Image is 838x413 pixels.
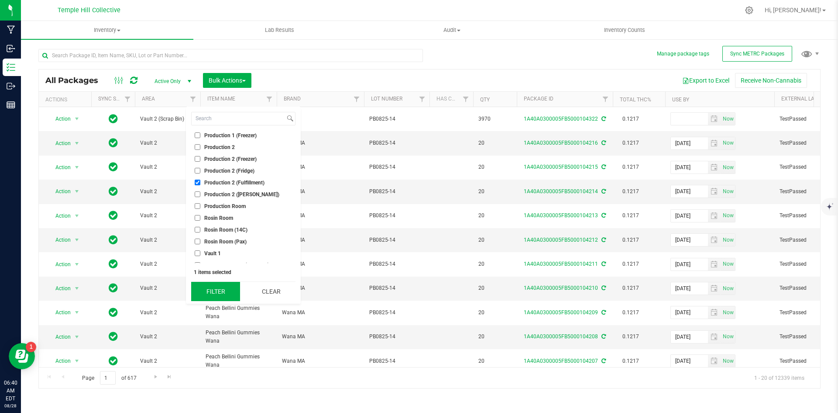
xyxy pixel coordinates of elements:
span: select [72,306,82,319]
a: Filter [120,92,135,107]
span: Set Current date [721,282,735,295]
span: Set Current date [721,137,735,149]
input: Production 2 (Fridge) [195,168,200,174]
span: PB0825-14 [369,333,424,341]
span: select [721,258,735,271]
span: 1 - 20 of 12339 items [747,371,811,384]
a: Inventory [21,21,193,39]
input: Search Package ID, Item Name, SKU, Lot or Part Number... [38,49,423,62]
span: 0.1217 [618,137,643,149]
input: Rosin Room (Pax) [195,239,200,244]
a: Item Name [207,96,235,102]
span: 20 [478,260,512,268]
span: In Sync [109,137,118,149]
span: In Sync [109,113,118,125]
span: select [708,161,721,174]
span: 0.1217 [618,355,643,368]
input: Production Room [195,203,200,209]
button: Filter [191,282,240,301]
input: Production 2 ([PERSON_NAME]) [195,191,200,197]
input: Vault 1 (14 Counties Material) [195,262,200,268]
span: Action [48,161,71,174]
span: Audit [366,26,538,34]
span: select [721,161,735,174]
iframe: Resource center [9,343,35,369]
a: 1A40A0300005FB5000104215 [524,164,598,170]
span: 0.1217 [618,185,643,198]
button: Manage package tags [657,50,709,58]
span: 20 [478,212,512,220]
span: select [708,113,721,125]
span: select [721,137,735,149]
span: 0.1217 [618,306,643,319]
a: Filter [459,92,473,107]
span: select [708,185,721,198]
span: Production Room [204,204,246,209]
span: Production 2 (Freezer) [204,156,257,162]
span: In Sync [109,161,118,173]
button: Receive Non-Cannabis [735,73,807,88]
span: 0.1217 [618,282,643,295]
a: Area [142,96,155,102]
span: PB0825-14 [369,260,424,268]
span: Production 2 [204,145,235,150]
span: Set Current date [721,306,735,319]
span: 20 [478,163,512,171]
span: Wana MA [282,333,359,341]
span: 0.1217 [618,258,643,271]
span: select [72,210,82,222]
span: Wana MA [282,236,359,244]
span: select [721,210,735,222]
span: PB0825-14 [369,357,424,365]
a: Use By [672,97,689,103]
span: In Sync [109,185,118,198]
span: Sync from Compliance System [600,164,606,170]
span: Action [48,185,71,198]
span: PB0825-14 [369,139,424,147]
input: Production 2 (Fulfillment) [195,180,200,185]
a: 1A40A0300005FB5000104216 [524,140,598,146]
span: select [72,185,82,198]
span: 20 [478,139,512,147]
span: In Sync [109,209,118,222]
span: Peach Bellini Gummies Wana [206,329,271,345]
span: select [708,210,721,222]
span: select [708,306,721,319]
span: select [708,234,721,246]
span: Sync from Compliance System [600,309,606,316]
span: Set Current date [721,113,735,125]
inline-svg: Reports [7,101,15,109]
p: 06:40 AM EDT [4,379,17,403]
a: Inventory Counts [538,21,711,39]
span: Rosin Room (14C) [204,227,247,233]
span: select [72,234,82,246]
input: Search [192,112,285,125]
span: Sync from Compliance System [600,188,606,194]
span: Action [48,113,71,125]
span: Wana MA [282,212,359,220]
input: Rosin Room [195,215,200,221]
a: Qty [480,97,490,103]
inline-svg: Manufacturing [7,25,15,34]
span: Vault 1 [204,251,221,256]
span: 0.1217 [618,234,643,246]
a: Filter [598,92,613,107]
span: Vault 2 [140,260,195,268]
span: Vault 2 [140,212,195,220]
span: Sync METRC Packages [730,51,784,57]
span: Action [48,210,71,222]
span: Set Current date [721,185,735,198]
span: 20 [478,357,512,365]
span: select [72,258,82,271]
span: select [721,331,735,343]
span: 0.1217 [618,113,643,125]
a: Sync Status [98,96,132,102]
span: 20 [478,187,512,196]
span: Wana MA [282,284,359,292]
span: Vault 2 [140,357,195,365]
span: select [721,113,735,125]
span: select [721,306,735,319]
button: Sync METRC Packages [722,46,792,62]
span: select [708,258,721,271]
div: Manage settings [744,6,755,14]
